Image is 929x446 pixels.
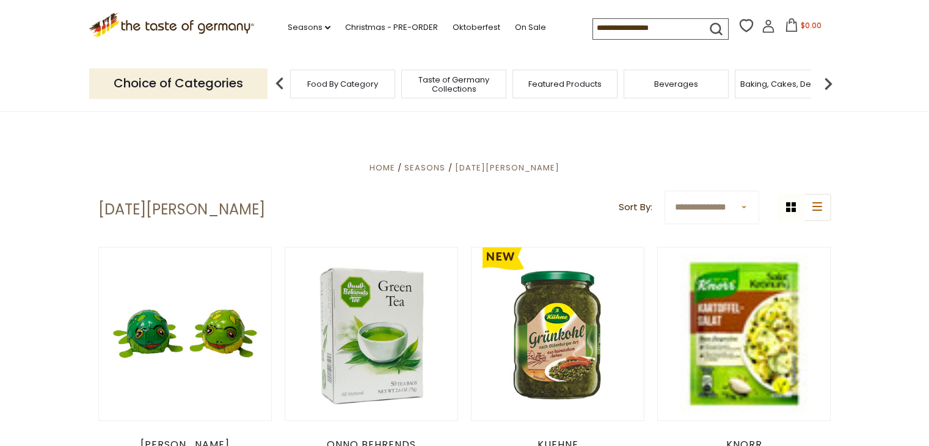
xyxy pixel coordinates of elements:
[98,200,265,219] h1: [DATE][PERSON_NAME]
[455,162,559,174] a: [DATE][PERSON_NAME]
[472,247,644,420] img: Kuehne Gruenkohl Kale
[453,21,500,34] a: Oktoberfest
[345,21,438,34] a: Christmas - PRE-ORDER
[619,200,652,215] label: Sort By:
[370,162,395,174] a: Home
[778,18,829,37] button: $0.00
[288,21,330,34] a: Seasons
[99,247,272,420] img: Baur Milk Chocolate Hollow Frogs
[405,75,503,93] a: Taste of Germany Collections
[654,79,698,89] a: Beverages
[285,247,458,420] img: Onno Behrends Green Tea
[515,21,546,34] a: On Sale
[307,79,378,89] a: Food By Category
[528,79,602,89] a: Featured Products
[89,68,268,98] p: Choice of Categories
[816,71,840,96] img: next arrow
[658,247,831,420] img: Knorr "Salatkroenung" German Potato Salad Dressing Mix, 5 pack,
[740,79,835,89] a: Baking, Cakes, Desserts
[268,71,292,96] img: previous arrow
[404,162,445,174] a: Seasons
[801,20,822,31] span: $0.00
